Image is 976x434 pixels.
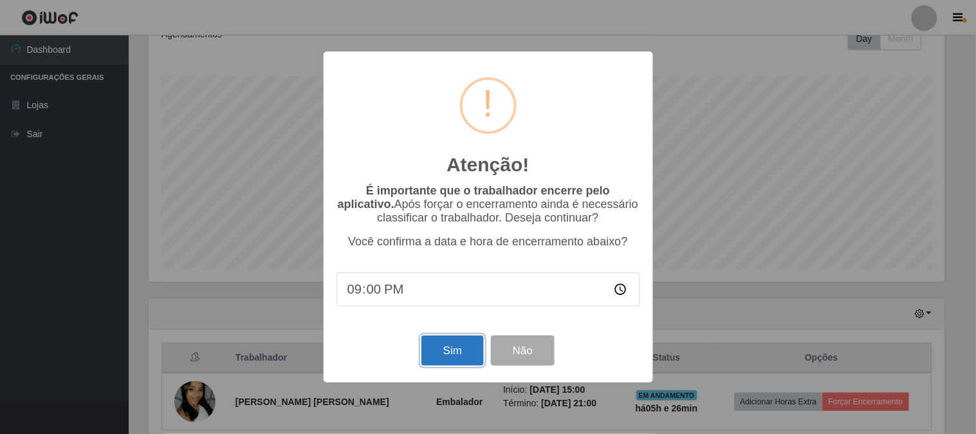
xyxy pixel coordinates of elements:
[336,184,640,225] p: Após forçar o encerramento ainda é necessário classificar o trabalhador. Deseja continuar?
[336,235,640,249] p: Você confirma a data e hora de encerramento abaixo?
[491,335,555,366] button: Não
[338,184,610,211] b: É importante que o trabalhador encerre pelo aplicativo.
[447,153,529,176] h2: Atenção!
[421,335,484,366] button: Sim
